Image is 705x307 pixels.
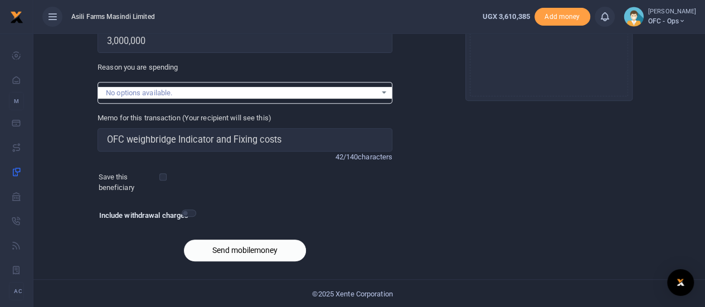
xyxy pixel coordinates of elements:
label: Reason you are spending [98,62,178,73]
div: No options available. [106,87,376,99]
a: logo-small logo-large logo-large [10,12,23,21]
button: Send mobilemoney [184,240,306,261]
li: Ac [9,282,24,300]
label: Memo for this transaction (Your recipient will see this) [98,113,271,124]
li: Toup your wallet [534,8,590,26]
div: Open Intercom Messenger [667,269,694,296]
small: [PERSON_NAME] [648,7,696,17]
span: characters [358,153,392,161]
h6: Include withdrawal charges [99,211,191,220]
span: Add money [534,8,590,26]
img: profile-user [624,7,644,27]
span: 42/140 [335,153,358,161]
a: profile-user [PERSON_NAME] OFC - Ops [624,7,696,27]
input: Enter extra information [98,128,392,152]
li: Wallet ballance [478,11,534,22]
span: UGX 3,610,385 [482,12,529,21]
label: Save this beneficiary [99,172,162,193]
a: Add money [534,12,590,20]
img: logo-small [10,11,23,24]
a: UGX 3,610,385 [482,11,529,22]
span: Asili Farms Masindi Limited [67,12,159,22]
span: OFC - Ops [648,16,696,26]
input: UGX [98,30,392,53]
li: M [9,92,24,110]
